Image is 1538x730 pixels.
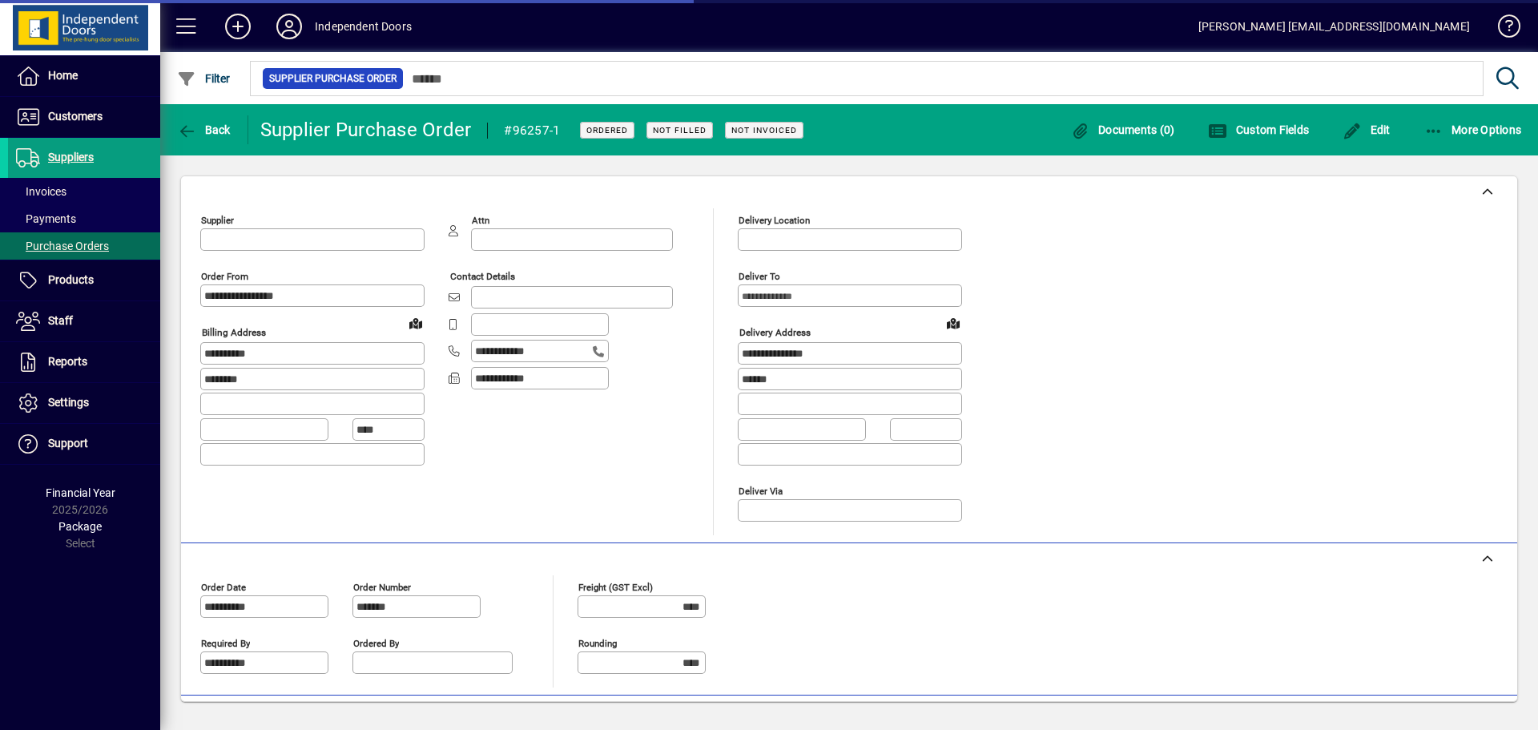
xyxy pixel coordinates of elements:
[586,125,628,135] span: Ordered
[48,437,88,450] span: Support
[1071,123,1175,136] span: Documents (0)
[264,12,315,41] button: Profile
[8,260,160,300] a: Products
[177,123,231,136] span: Back
[201,215,234,226] mat-label: Supplier
[48,314,73,327] span: Staff
[48,396,89,409] span: Settings
[48,69,78,82] span: Home
[472,215,489,226] mat-label: Attn
[739,215,810,226] mat-label: Delivery Location
[315,14,412,39] div: Independent Doors
[940,310,966,336] a: View on map
[48,110,103,123] span: Customers
[1204,115,1313,144] button: Custom Fields
[16,240,109,252] span: Purchase Orders
[201,637,250,648] mat-label: Required by
[1067,115,1179,144] button: Documents (0)
[8,342,160,382] a: Reports
[58,520,102,533] span: Package
[1486,3,1518,55] a: Knowledge Base
[8,178,160,205] a: Invoices
[578,637,617,648] mat-label: Rounding
[201,581,246,592] mat-label: Order date
[353,637,399,648] mat-label: Ordered by
[173,64,235,93] button: Filter
[212,12,264,41] button: Add
[48,355,87,368] span: Reports
[1208,123,1309,136] span: Custom Fields
[260,117,472,143] div: Supplier Purchase Order
[8,97,160,137] a: Customers
[8,301,160,341] a: Staff
[8,383,160,423] a: Settings
[653,125,707,135] span: Not Filled
[8,205,160,232] a: Payments
[46,486,115,499] span: Financial Year
[1420,115,1526,144] button: More Options
[578,581,653,592] mat-label: Freight (GST excl)
[48,273,94,286] span: Products
[8,56,160,96] a: Home
[201,271,248,282] mat-label: Order from
[16,212,76,225] span: Payments
[160,115,248,144] app-page-header-button: Back
[353,581,411,592] mat-label: Order number
[8,424,160,464] a: Support
[403,310,429,336] a: View on map
[269,71,397,87] span: Supplier Purchase Order
[177,72,231,85] span: Filter
[1339,115,1395,144] button: Edit
[16,185,66,198] span: Invoices
[1343,123,1391,136] span: Edit
[173,115,235,144] button: Back
[8,232,160,260] a: Purchase Orders
[504,118,560,143] div: #96257-1
[1424,123,1522,136] span: More Options
[739,271,780,282] mat-label: Deliver To
[1198,14,1470,39] div: [PERSON_NAME] [EMAIL_ADDRESS][DOMAIN_NAME]
[731,125,797,135] span: Not Invoiced
[48,151,94,163] span: Suppliers
[739,485,783,496] mat-label: Deliver via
